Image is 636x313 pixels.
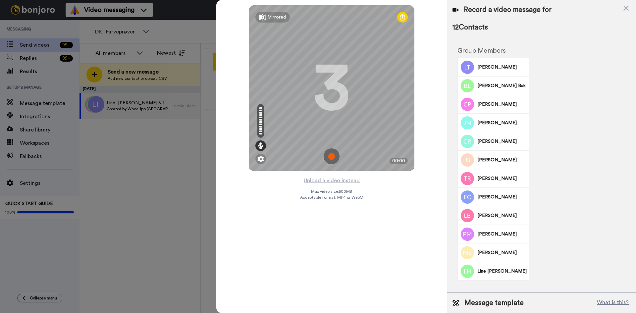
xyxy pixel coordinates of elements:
span: [PERSON_NAME] [477,212,527,219]
img: Image of Christian Rosendahl [461,135,474,148]
div: 3 [313,63,350,113]
img: ic_record_start.svg [324,148,340,164]
span: [PERSON_NAME] [477,194,527,200]
span: [PERSON_NAME] [477,101,527,108]
h2: Group Members [457,47,529,54]
span: Acceptable format: MP4 or WebM [300,195,363,200]
span: [PERSON_NAME] [477,249,527,256]
img: Image of Caroline Petersen [461,98,474,111]
button: Upload a video instead [302,176,362,185]
img: Image of Line Tranberg [461,61,474,74]
span: [PERSON_NAME] [477,138,527,145]
img: Image of Britt Laursen Bak [461,79,474,92]
span: [PERSON_NAME] [477,175,527,182]
span: Max video size: 500 MB [311,189,352,194]
span: [PERSON_NAME] [477,157,527,163]
span: Line [PERSON_NAME] [477,268,527,275]
span: [PERSON_NAME] [477,120,527,126]
img: Image of Line Elk Hansen [461,265,474,278]
img: Image of Frederik Carlsson [461,190,474,204]
img: Image of Jens Stengaard [461,153,474,167]
img: Image of Line Bruun nielsen [461,209,474,222]
span: [PERSON_NAME] Bak [477,82,527,89]
button: What is this? [595,298,631,308]
img: ic_gear.svg [257,156,264,162]
img: Image of Thomas Renneberg [461,172,474,185]
span: [PERSON_NAME] [477,231,527,237]
img: Image of Jeanne Modin [461,116,474,130]
img: Image of Morten Borre Sørensen [461,246,474,259]
div: 00:00 [390,158,408,164]
span: Message template [464,298,524,308]
span: [PERSON_NAME] [477,64,527,71]
img: Image of Pernille Møller [461,228,474,241]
